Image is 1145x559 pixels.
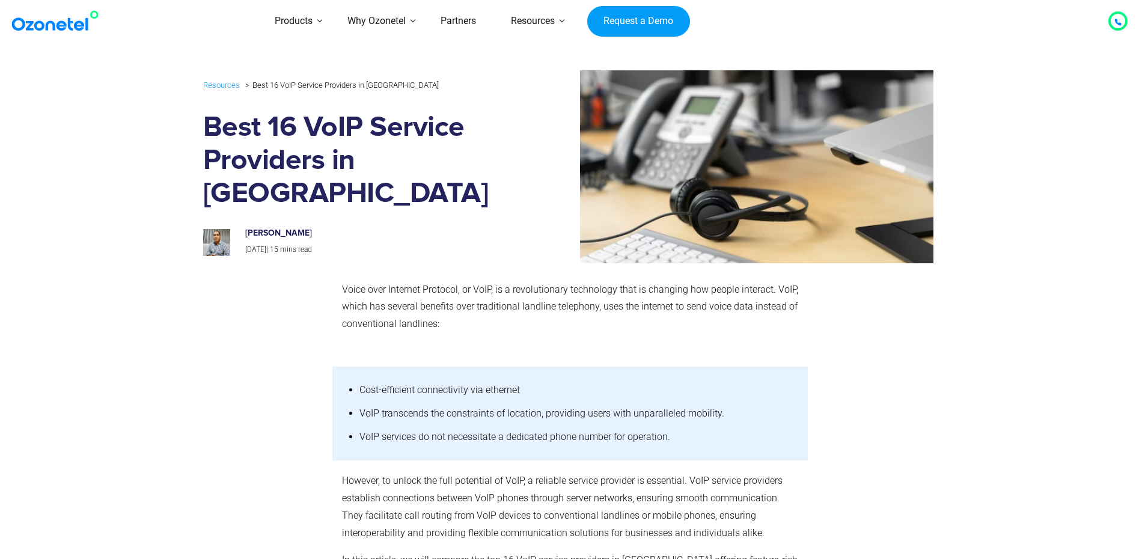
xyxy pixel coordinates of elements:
span: However, to unlock the full potential of VoIP, a reliable service provider is essential. VoIP ser... [342,475,783,538]
span: [DATE] [245,245,266,254]
li: Best 16 VoIP Service Providers in [GEOGRAPHIC_DATA] [242,78,439,93]
span: VoIP services do not necessitate a dedicated phone number for operation. [359,431,670,442]
span: Voice over Internet Protocol, or VoIP, is a revolutionary technology that is changing how people ... [342,284,798,330]
h6: [PERSON_NAME] [245,228,499,239]
span: VoIP transcends the constraints of location, providing users with unparalleled mobility. [359,408,724,419]
span: mins read [280,245,312,254]
a: Resources [203,78,240,92]
img: prashanth-kancherla_avatar-200x200.jpeg [203,229,230,256]
p: | [245,243,499,257]
h1: Best 16 VoIP Service Providers in [GEOGRAPHIC_DATA] [203,111,511,210]
span: Cost-efficient connectivity via ethernet [359,384,520,396]
a: Request a Demo [587,6,690,37]
span: 15 [270,245,278,254]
